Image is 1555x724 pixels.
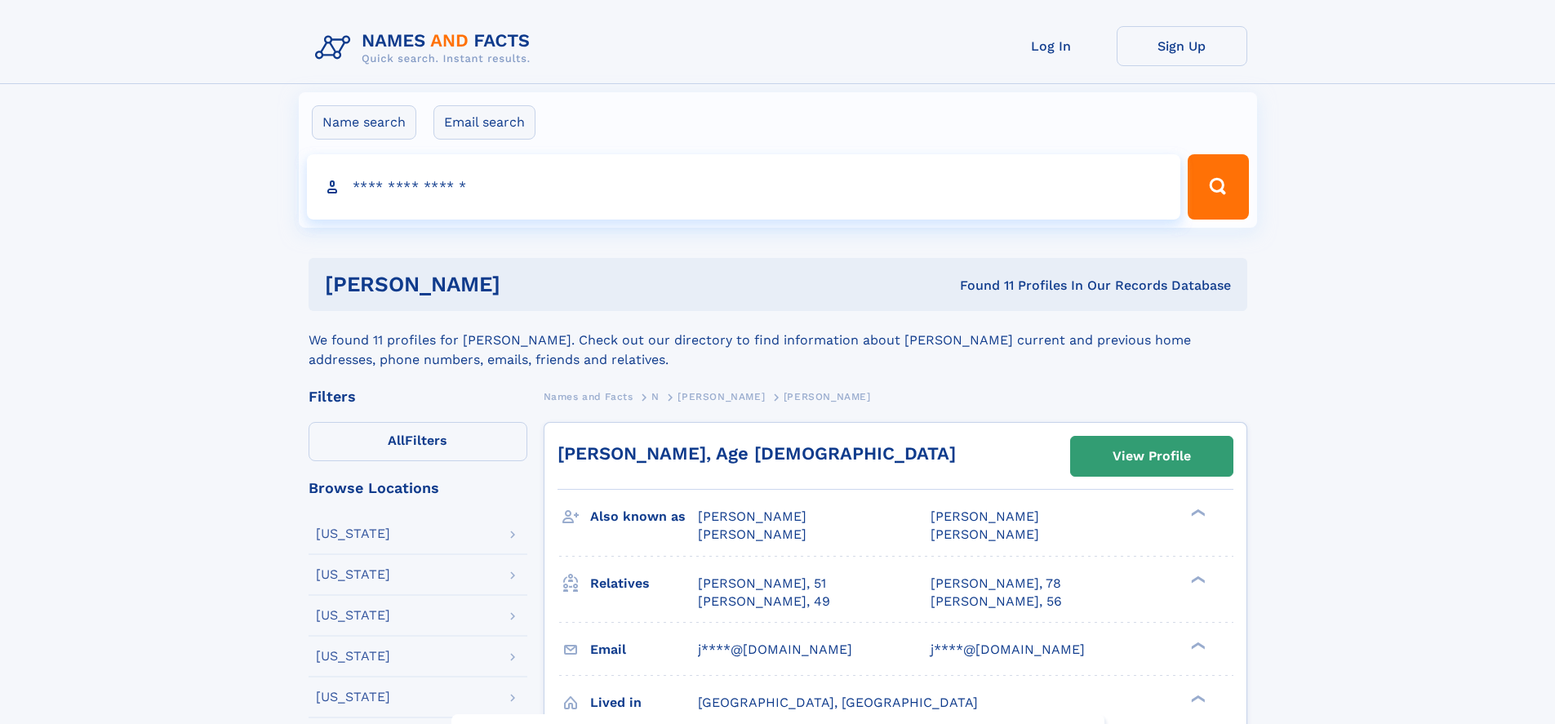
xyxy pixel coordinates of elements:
[1071,437,1233,476] a: View Profile
[931,526,1039,542] span: [PERSON_NAME]
[931,509,1039,524] span: [PERSON_NAME]
[784,391,871,402] span: [PERSON_NAME]
[590,503,698,531] h3: Also known as
[309,389,527,404] div: Filters
[590,570,698,597] h3: Relatives
[730,277,1231,295] div: Found 11 Profiles In Our Records Database
[651,391,660,402] span: N
[307,154,1181,220] input: search input
[316,691,390,704] div: [US_STATE]
[325,274,731,295] h1: [PERSON_NAME]
[316,527,390,540] div: [US_STATE]
[931,575,1061,593] a: [PERSON_NAME], 78
[678,391,765,402] span: [PERSON_NAME]
[388,433,405,448] span: All
[1188,154,1248,220] button: Search Button
[986,26,1117,66] a: Log In
[544,386,633,406] a: Names and Facts
[698,509,806,524] span: [PERSON_NAME]
[1187,693,1206,704] div: ❯
[590,689,698,717] h3: Lived in
[698,593,830,611] a: [PERSON_NAME], 49
[316,609,390,622] div: [US_STATE]
[1117,26,1247,66] a: Sign Up
[309,311,1247,370] div: We found 11 profiles for [PERSON_NAME]. Check out our directory to find information about [PERSON...
[678,386,765,406] a: [PERSON_NAME]
[1113,438,1191,475] div: View Profile
[1187,508,1206,518] div: ❯
[312,105,416,140] label: Name search
[931,593,1062,611] a: [PERSON_NAME], 56
[309,422,527,461] label: Filters
[1187,640,1206,651] div: ❯
[698,695,978,710] span: [GEOGRAPHIC_DATA], [GEOGRAPHIC_DATA]
[433,105,535,140] label: Email search
[316,650,390,663] div: [US_STATE]
[309,26,544,70] img: Logo Names and Facts
[651,386,660,406] a: N
[558,443,956,464] a: [PERSON_NAME], Age [DEMOGRAPHIC_DATA]
[316,568,390,581] div: [US_STATE]
[1187,574,1206,584] div: ❯
[309,481,527,495] div: Browse Locations
[698,575,826,593] a: [PERSON_NAME], 51
[590,636,698,664] h3: Email
[698,526,806,542] span: [PERSON_NAME]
